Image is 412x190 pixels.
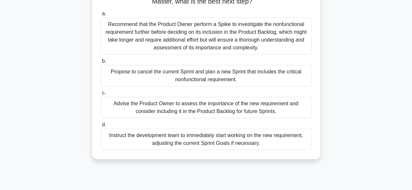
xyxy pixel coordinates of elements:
div: Recommend that the Product Owner perform a Spike to investigate the nonfunctional requirement fur... [101,18,312,55]
div: Propose to cancel the current Sprint and plan a new Sprint that includes the critical nonfunction... [101,65,312,86]
span: d. [102,122,106,127]
span: c. [102,90,106,95]
span: a. [102,11,106,16]
div: Instruct the development team to immediately start working on the new requirement, adjusting the ... [101,129,312,150]
div: Advise the Product Owner to assess the importance of the new requirement and consider including i... [101,97,312,118]
span: b. [102,58,106,64]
